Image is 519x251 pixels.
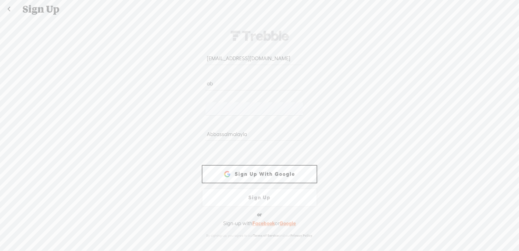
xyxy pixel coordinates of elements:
[202,165,317,183] a: Sign Up With Google
[252,220,275,226] a: Facebook
[253,234,279,237] a: Terms of Service
[205,128,302,141] input: Add a name to your profile
[223,220,296,227] div: Sign-up with or
[18,0,502,18] div: Sign Up
[202,188,317,207] a: Sign Up
[200,230,319,241] div: By signing up, you agree to our and our .
[290,234,312,237] a: Privacy Policy
[205,52,302,65] input: Choose Your Username
[257,209,262,220] div: or
[280,220,296,226] a: Google
[205,77,302,90] input: Enter Your Email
